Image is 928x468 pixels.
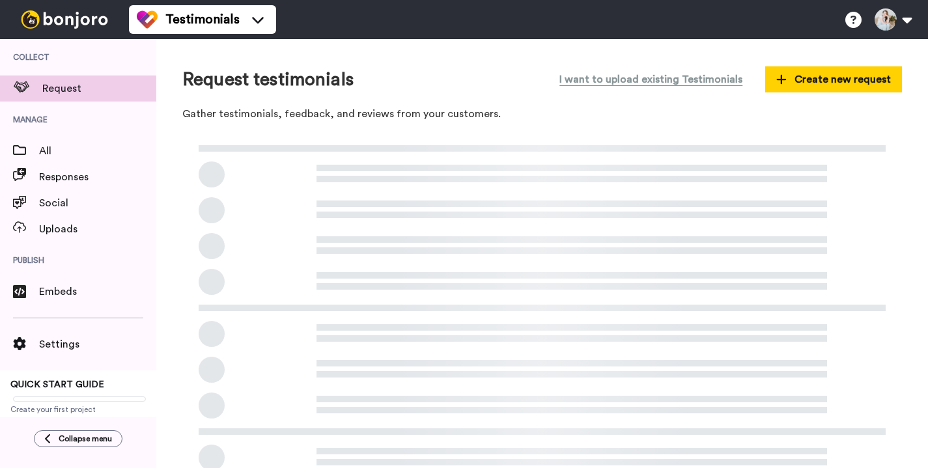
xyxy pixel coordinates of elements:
h1: Request testimonials [182,70,354,90]
span: Settings [39,337,156,352]
span: QUICK START GUIDE [10,380,104,389]
button: Collapse menu [34,430,122,447]
span: Responses [39,169,156,185]
span: I want to upload existing Testimonials [559,72,742,87]
span: Uploads [39,221,156,237]
span: Create new request [776,72,891,87]
span: Embeds [39,284,156,299]
p: Gather testimonials, feedback, and reviews from your customers. [182,107,902,122]
span: All [39,143,156,159]
button: I want to upload existing Testimonials [550,65,752,94]
img: tm-color.svg [137,9,158,30]
span: Social [39,195,156,211]
span: Testimonials [165,10,240,29]
img: bj-logo-header-white.svg [16,10,113,29]
span: Collapse menu [59,434,112,444]
span: Request [42,81,156,96]
span: Create your first project [10,404,146,415]
button: Create new request [765,66,902,92]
